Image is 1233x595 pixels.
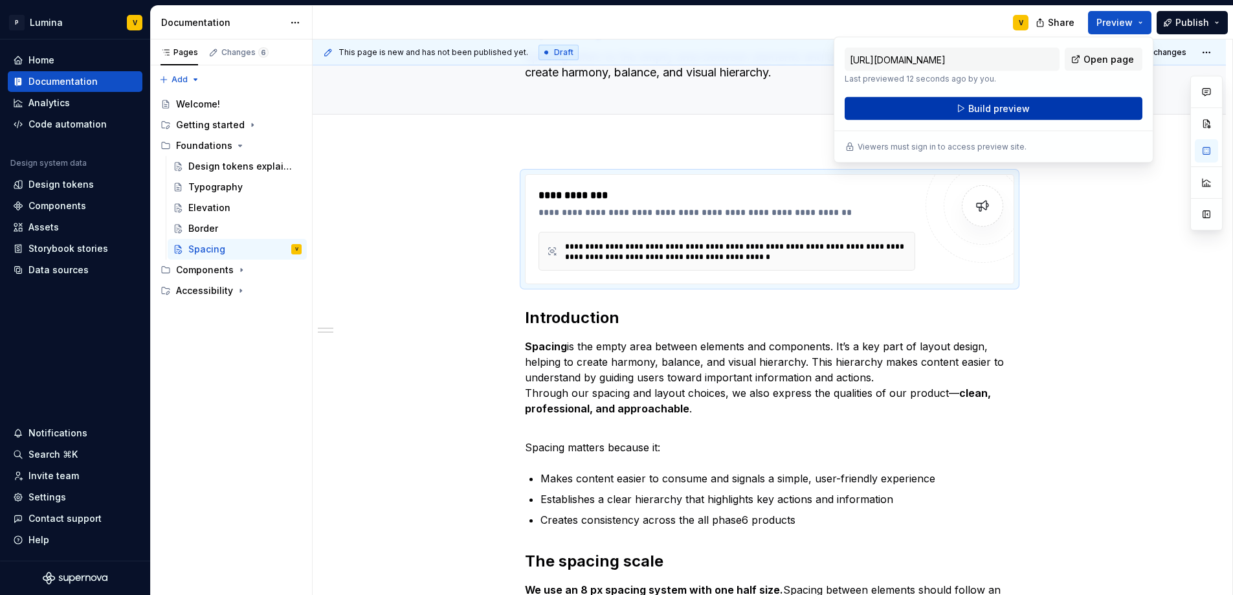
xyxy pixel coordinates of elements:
div: Page tree [155,94,307,301]
p: Creates consistency across the all phase6 products [540,512,1014,528]
a: Home [8,50,142,71]
div: Code automation [28,118,107,131]
div: Home [28,54,54,67]
div: V [1019,17,1023,28]
a: Data sources [8,260,142,280]
span: 6 [258,47,269,58]
button: Share [1029,11,1083,34]
div: Typography [188,181,243,194]
div: Assets [28,221,59,234]
button: Publish [1157,11,1228,34]
button: Search ⌘K [8,444,142,465]
div: P [9,15,25,30]
div: Contact support [28,512,102,525]
a: Typography [168,177,307,197]
a: Documentation [8,71,142,92]
div: Lumina [30,16,63,29]
button: PLuminaV [3,8,148,36]
p: is the empty area between elements and components. It’s a key part of layout design, helping to c... [525,339,1014,416]
div: Accessibility [155,280,307,301]
button: Help [8,530,142,550]
span: This page is new and has not been published yet. [339,47,528,58]
p: Makes content easier to consume and signals a simple, user-friendly experience [540,471,1014,486]
div: Design system data [10,158,87,168]
a: Open page [1065,48,1142,71]
button: Contact support [8,508,142,529]
div: Data sources [28,264,89,276]
a: Components [8,196,142,216]
strong: Spacing [525,340,567,353]
div: Help [28,533,49,546]
strong: The spacing scale [525,552,663,570]
div: Getting started [155,115,307,135]
div: Getting started [176,118,245,131]
p: Spacing matters because it: [525,424,1014,455]
a: Analytics [8,93,142,113]
button: Add [155,71,204,89]
a: Design tokens explained [168,156,307,177]
a: Storybook stories [8,238,142,259]
button: Preview [1088,11,1151,34]
span: Build preview [968,102,1030,115]
span: Publish changes [1124,47,1186,58]
div: Analytics [28,96,70,109]
div: Notifications [28,427,87,440]
svg: Supernova Logo [43,572,107,585]
p: Viewers must sign in to access preview site. [858,142,1027,152]
div: Spacing [188,243,225,256]
div: Welcome! [176,98,220,111]
div: Documentation [28,75,98,88]
button: Notifications [8,423,142,443]
span: Open page [1083,53,1134,66]
span: Draft [554,47,573,58]
a: Code automation [8,114,142,135]
button: Build preview [845,97,1142,120]
div: Components [28,199,86,212]
span: Publish [1175,16,1209,29]
div: Border [188,222,218,235]
div: Invite team [28,469,79,482]
a: Border [168,218,307,239]
div: Components [155,260,307,280]
a: Elevation [168,197,307,218]
span: Preview [1096,16,1133,29]
strong: Introduction [525,308,619,327]
div: V [295,243,298,256]
div: Search ⌘K [28,448,78,461]
p: Establishes a clear hierarchy that highlights key actions and information [540,491,1014,507]
p: Last previewed 12 seconds ago by you. [845,74,1060,84]
div: Storybook stories [28,242,108,255]
a: Settings [8,487,142,508]
a: Assets [8,217,142,238]
div: Documentation [161,16,283,29]
a: Invite team [8,466,142,486]
div: Pages [161,47,198,58]
div: Foundations [155,135,307,156]
div: V [133,17,137,28]
div: Design tokens explained [188,160,295,173]
span: Add [172,74,188,85]
a: SpacingV [168,239,307,260]
div: Settings [28,491,66,504]
div: Components [176,264,234,276]
div: Accessibility [176,284,233,297]
div: Elevation [188,201,230,214]
span: Share [1048,16,1074,29]
div: Design tokens [28,178,94,191]
div: Foundations [176,139,232,152]
a: Design tokens [8,174,142,195]
div: Changes [221,47,269,58]
a: Welcome! [155,94,307,115]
